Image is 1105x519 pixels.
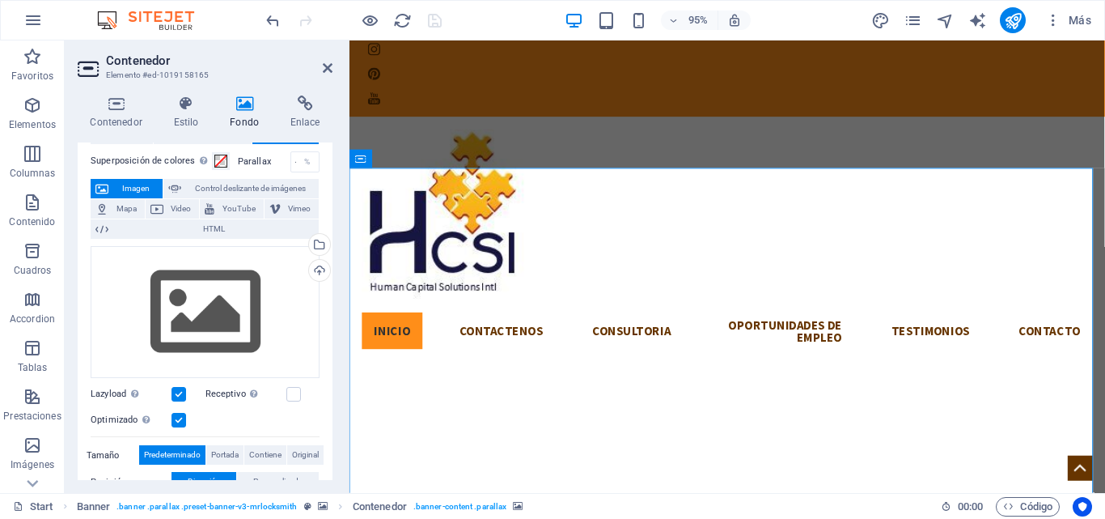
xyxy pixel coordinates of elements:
[188,472,221,491] span: Dirección
[263,11,282,30] button: undo
[9,215,55,228] p: Contenido
[903,11,922,30] button: pages
[996,497,1060,517] button: Código
[296,152,319,172] div: %
[3,410,61,423] p: Prestaciones
[77,497,111,517] span: Haz clic para seleccionar y doble clic para editar
[14,264,52,277] p: Cuadros
[91,246,320,379] div: Selecciona archivos del administrador de archivos, de la galería de fotos o carga archivo(s)
[91,411,171,430] label: Optimizado
[113,179,158,198] span: Imagen
[10,313,55,325] p: Accordion
[393,11,412,30] i: Volver a cargar página
[106,68,300,83] h3: Elemento #ed-1019158165
[113,199,140,219] span: Mapa
[871,11,890,30] i: Diseño (Ctrl+Alt+Y)
[264,11,282,30] i: Deshacer: Cambiar video (Ctrl+Z)
[91,219,319,239] button: HTML
[139,445,205,465] button: Predeterminado
[206,445,243,465] button: Portada
[1073,497,1092,517] button: Usercentrics
[1004,11,1022,30] i: Publicar
[727,13,742,28] i: Al redimensionar, ajustar el nivel de zoom automáticamente para ajustarse al dispositivo elegido.
[205,385,286,404] label: Receptivo
[277,96,332,130] h4: Enlace
[18,361,48,374] p: Tablas
[11,70,53,83] p: Favoritos
[78,96,161,130] h4: Contenedor
[116,497,297,517] span: . banner .parallax .preset-banner-v3-mrlocksmith
[661,11,718,30] button: 95%
[11,458,54,471] p: Imágenes
[392,11,412,30] button: reload
[163,179,319,198] button: Control deslizante de imágenes
[244,445,286,465] button: Contiene
[958,497,983,517] span: 00 00
[1000,7,1026,33] button: publish
[286,199,315,219] span: Vimeo
[265,199,320,219] button: Vimeo
[93,11,214,30] img: Editor Logo
[218,96,278,130] h4: Fondo
[941,497,984,517] h6: Tiempo de la sesión
[106,53,332,68] h2: Contenedor
[287,445,324,465] button: Original
[113,219,314,239] span: HTML
[318,502,328,511] i: Este elemento contiene un fondo
[91,473,171,492] label: Posición
[1039,7,1098,33] button: Más
[219,199,259,219] span: YouTube
[968,11,987,30] i: AI Writer
[237,472,319,491] button: Personalizado
[13,497,53,517] a: Haz clic para cancelar la selección y doble clic para abrir páginas
[238,157,290,166] label: Parallax
[249,445,282,465] span: Contiene
[10,167,56,180] p: Columnas
[146,199,200,219] button: Video
[413,497,506,517] span: . banner-content .parallax
[161,96,218,130] h4: Estilo
[77,497,523,517] nav: breadcrumb
[513,502,523,511] i: Este elemento contiene un fondo
[91,179,163,198] button: Imagen
[200,199,264,219] button: YouTube
[353,497,407,517] span: Haz clic para seleccionar y doble clic para editar
[186,179,314,198] span: Control deslizante de imágenes
[904,11,922,30] i: Páginas (Ctrl+Alt+S)
[171,472,236,491] button: Dirección
[211,445,239,465] span: Portada
[870,11,890,30] button: design
[935,11,955,30] button: navigator
[1003,497,1052,517] span: Código
[253,472,303,491] span: Personalizado
[969,500,972,513] span: :
[144,445,201,465] span: Predeterminado
[685,11,711,30] h6: 95%
[304,502,311,511] i: Este elemento es un preajuste personalizable
[91,151,212,171] label: Superposición de colores
[292,445,319,465] span: Original
[91,199,145,219] button: Mapa
[9,118,56,131] p: Elementos
[967,11,987,30] button: text_generator
[87,446,139,466] label: Tamaño
[1045,12,1091,28] span: Más
[168,199,195,219] span: Video
[91,385,171,404] label: Lazyload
